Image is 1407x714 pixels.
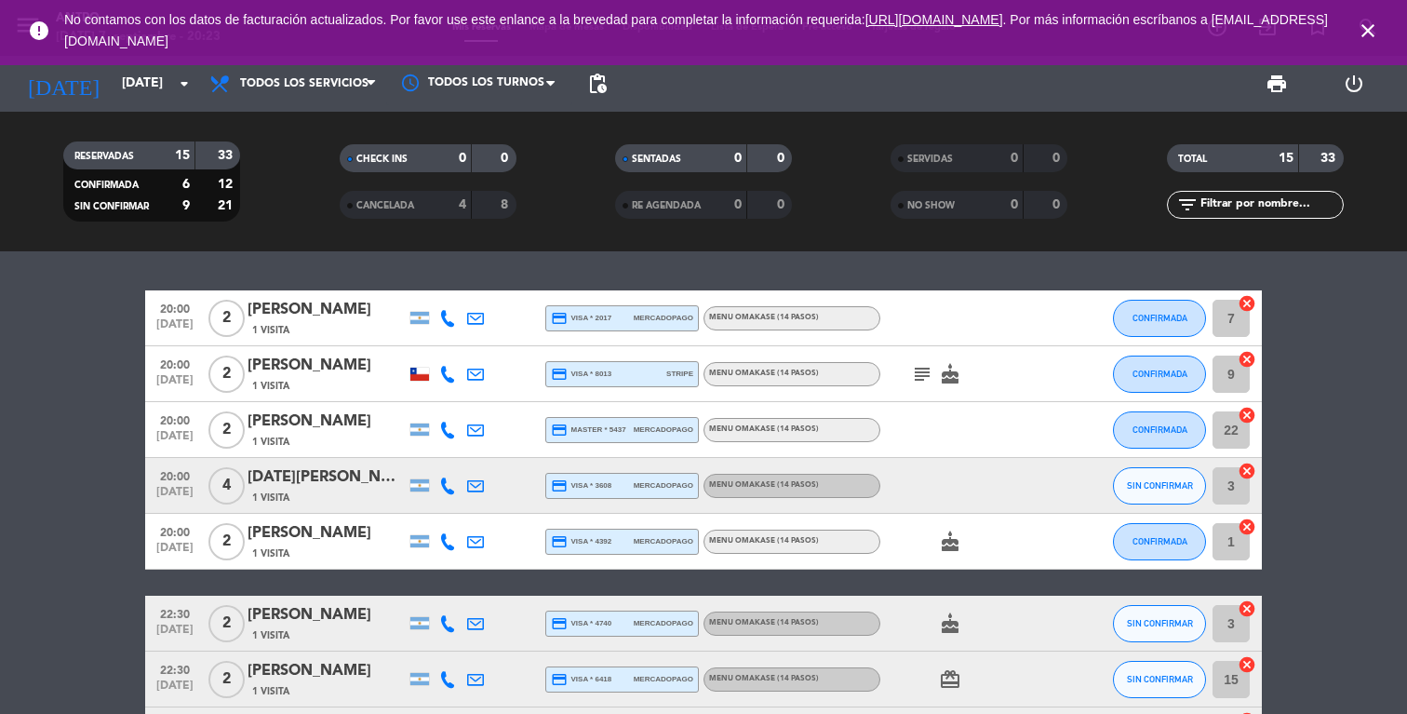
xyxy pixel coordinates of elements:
span: pending_actions [586,73,609,95]
span: print [1266,73,1288,95]
span: 20:00 [152,297,198,318]
span: SIN CONFIRMAR [74,202,149,211]
span: mercadopago [634,535,693,547]
span: visa * 2017 [551,310,611,327]
strong: 12 [218,178,236,191]
span: 2 [208,605,245,642]
i: credit_card [551,615,568,632]
span: CONFIRMADA [1132,536,1187,546]
span: 1 Visita [252,491,289,505]
span: SIN CONFIRMAR [1127,618,1193,628]
span: 2 [208,300,245,337]
strong: 0 [734,198,742,211]
strong: 0 [734,152,742,165]
span: master * 5437 [551,422,626,438]
button: CONFIRMADA [1113,356,1206,393]
div: [PERSON_NAME] [248,298,406,322]
span: 22:30 [152,658,198,680]
span: 1 Visita [252,435,289,450]
span: 2 [208,411,245,449]
strong: 9 [182,199,190,212]
i: cancel [1238,518,1256,536]
i: close [1357,20,1379,42]
span: [DATE] [152,680,198,701]
i: credit_card [551,478,568,494]
div: [PERSON_NAME] [248,354,406,378]
strong: 33 [1320,152,1339,165]
a: [URL][DOMAIN_NAME] [865,12,1003,27]
span: [DATE] [152,374,198,396]
span: CANCELADA [356,201,414,210]
span: 1 Visita [252,684,289,699]
span: SERVIDAS [907,155,953,164]
div: [PERSON_NAME] [248,410,406,434]
div: [PERSON_NAME] [248,521,406,546]
span: MENU OMAKASE (14 PASOS) [709,425,819,433]
span: 20:00 [152,465,198,486]
span: Todos los servicios [240,77,368,90]
span: CONFIRMADA [1132,369,1187,379]
i: credit_card [551,310,568,327]
span: mercadopago [634,424,693,436]
button: SIN CONFIRMAR [1113,605,1206,642]
span: 2 [208,356,245,393]
span: [DATE] [152,624,198,645]
span: 1 Visita [252,546,289,561]
span: SENTADAS [632,155,681,164]
span: RESERVADAS [74,152,134,161]
span: visa * 4740 [551,615,611,632]
strong: 0 [1052,152,1064,165]
button: SIN CONFIRMAR [1113,661,1206,698]
div: [PERSON_NAME] [248,659,406,683]
i: credit_card [551,671,568,688]
strong: 33 [218,149,236,162]
span: TOTAL [1178,155,1207,164]
span: [DATE] [152,486,198,507]
span: CONFIRMADA [1132,313,1187,323]
input: Filtrar por nombre... [1199,195,1343,215]
button: CONFIRMADA [1113,300,1206,337]
strong: 0 [1052,198,1064,211]
span: mercadopago [634,673,693,685]
span: 1 Visita [252,628,289,643]
i: cake [939,531,961,553]
i: filter_list [1176,194,1199,216]
span: 2 [208,661,245,698]
span: mercadopago [634,617,693,629]
span: 2 [208,523,245,560]
span: CONFIRMADA [74,181,139,190]
strong: 0 [1011,152,1018,165]
strong: 0 [777,198,788,211]
button: CONFIRMADA [1113,523,1206,560]
span: No contamos con los datos de facturación actualizados. Por favor use este enlance a la brevedad p... [64,12,1328,48]
span: 1 Visita [252,323,289,338]
i: credit_card [551,422,568,438]
strong: 0 [777,152,788,165]
span: visa * 6418 [551,671,611,688]
span: mercadopago [634,479,693,492]
span: NO SHOW [907,201,955,210]
strong: 8 [501,198,512,211]
span: 4 [208,467,245,505]
div: [PERSON_NAME] [248,603,406,627]
span: MENU OMAKASE (14 PASOS) [709,370,819,377]
span: MENU OMAKASE (14 PASOS) [709,619,819,626]
span: mercadopago [634,312,693,324]
span: MENU OMAKASE (14 PASOS) [709,481,819,489]
i: power_settings_new [1343,73,1365,95]
span: MENU OMAKASE (14 PASOS) [709,537,819,545]
i: arrow_drop_down [173,73,195,95]
span: visa * 3608 [551,478,611,494]
i: card_giftcard [939,668,961,691]
i: subject [911,363,933,385]
span: MENU OMAKASE (14 PASOS) [709,675,819,682]
span: 1 Visita [252,379,289,394]
span: visa * 4392 [551,533,611,550]
span: [DATE] [152,318,198,340]
div: [DATE][PERSON_NAME] [248,465,406,490]
strong: 0 [459,152,466,165]
i: cake [939,613,961,635]
span: visa * 8013 [551,366,611,383]
i: cancel [1238,294,1256,313]
span: SIN CONFIRMAR [1127,480,1193,491]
